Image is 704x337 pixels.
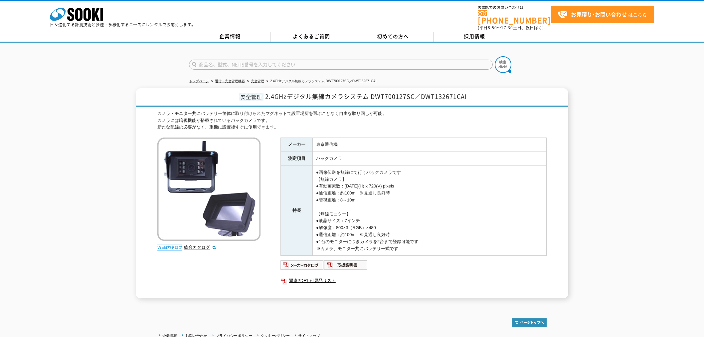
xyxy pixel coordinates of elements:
[280,264,324,269] a: メーカーカタログ
[280,260,324,270] img: メーカーカタログ
[270,32,352,42] a: よくあるご質問
[478,6,551,10] span: お電話でのお問い合わせは
[281,166,313,256] th: 特長
[495,56,511,73] img: btn_search.png
[551,6,654,23] a: お見積り･お問い合わせはこちら
[184,245,217,250] a: 総合カタログ
[377,33,409,40] span: 初めての方へ
[189,60,493,70] input: 商品名、型式、NETIS番号を入力してください
[478,25,544,31] span: (平日 ～ 土日、祝日除く)
[281,152,313,166] th: 測定項目
[157,244,182,251] img: webカタログ
[434,32,515,42] a: 採用情報
[512,318,547,327] img: トップページへ
[265,92,467,101] span: 2.4GHzデジタル無線カメラシステム DWT700127SC／DWT132671CAI
[280,276,547,285] a: 関連PDF1 付属品リスト
[478,10,551,24] a: [PHONE_NUMBER]
[189,79,209,83] a: トップページ
[558,10,647,20] span: はこちら
[251,79,264,83] a: 安全管理
[265,78,377,85] li: 2.4GHzデジタル無線カメラシステム DWT700127SC／DWT132671CAI
[50,23,196,27] p: 日々進化する計測技術と多種・多様化するニーズにレンタルでお応えします。
[324,260,368,270] img: 取扱説明書
[157,110,547,131] div: カメラ・モニター共にバッテリー筐体に取り付けられたマグネットで設置場所を選ぶことなく自由な取り回しが可能。 カメラには暗視機能が搭載されているバックカメラです。 新たな配線の必要がなく、重機に設...
[313,152,547,166] td: バックカメラ
[571,10,627,18] strong: お見積り･お問い合わせ
[352,32,434,42] a: 初めての方へ
[488,25,497,31] span: 8:50
[157,138,261,241] img: 2.4GHzデジタル無線カメラシステム DWT700127SC／DWT132671CAI
[313,138,547,152] td: 東京通信機
[281,138,313,152] th: メーカー
[215,79,245,83] a: 通信・安全管理機器
[313,166,547,256] td: ●画像伝送を無線にて行うバックカメラです 【無線カメラ】 ●有効画素数：[DATE](H) x 720(V) pixels ●通信距離：約100m ※見通し良好時 ●暗視距離：8～10m 【無線...
[189,32,270,42] a: 企業情報
[501,25,513,31] span: 17:30
[324,264,368,269] a: 取扱説明書
[239,93,264,101] span: 安全管理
